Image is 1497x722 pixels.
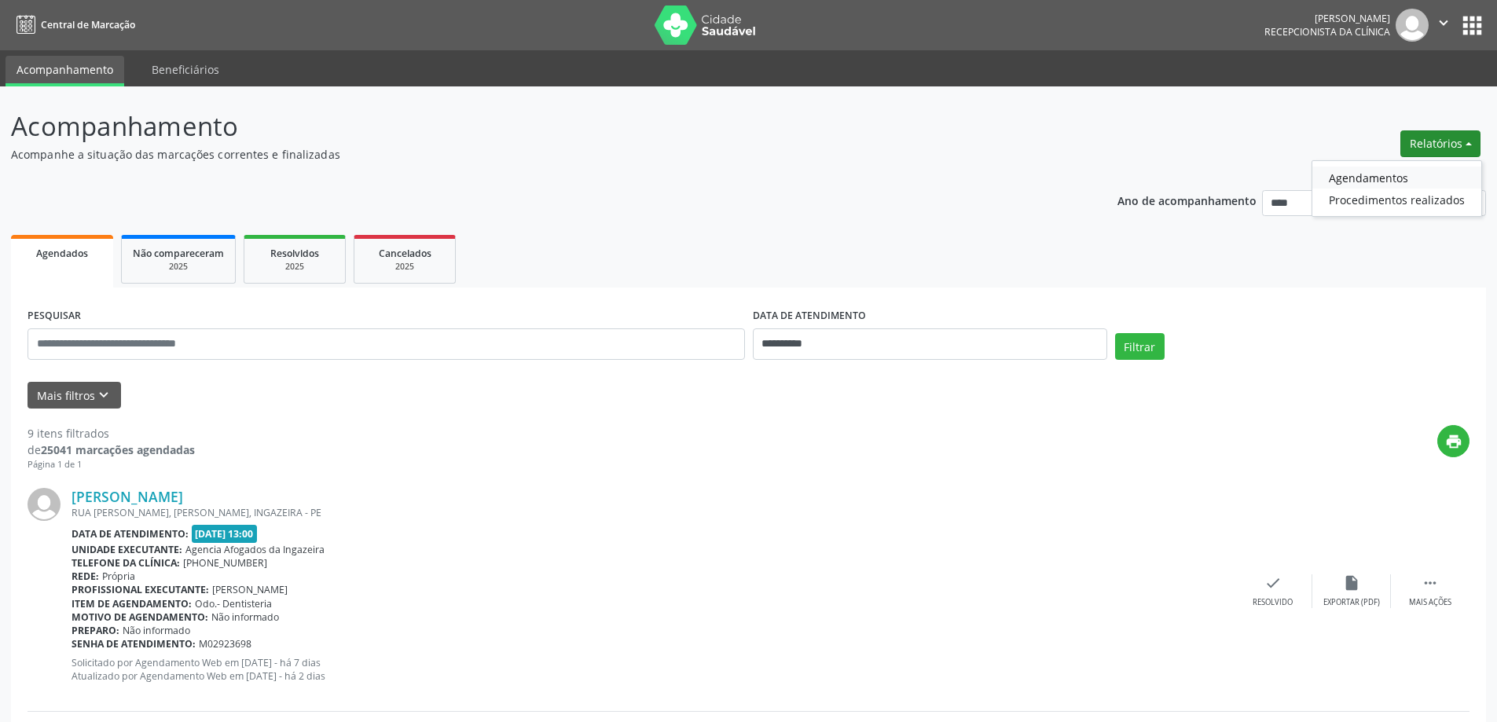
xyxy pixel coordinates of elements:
[195,597,272,610] span: Odo.- Dentisteria
[11,12,135,38] a: Central de Marcação
[28,488,61,521] img: img
[72,624,119,637] b: Preparo:
[1400,130,1480,157] button: Relatórios
[1253,597,1293,608] div: Resolvido
[1312,189,1481,211] a: Procedimentos realizados
[379,247,431,260] span: Cancelados
[11,146,1044,163] p: Acompanhe a situação das marcações correntes e finalizadas
[1445,433,1462,450] i: print
[72,506,1234,519] div: RUA [PERSON_NAME], [PERSON_NAME], INGAZEIRA - PE
[1312,160,1482,217] ul: Relatórios
[72,543,182,556] b: Unidade executante:
[1312,167,1481,189] a: Agendamentos
[1115,333,1165,360] button: Filtrar
[270,247,319,260] span: Resolvidos
[185,543,325,556] span: Agencia Afogados da Ingazeira
[141,56,230,83] a: Beneficiários
[72,570,99,583] b: Rede:
[28,442,195,458] div: de
[1117,190,1257,210] p: Ano de acompanhamento
[133,261,224,273] div: 2025
[1343,574,1360,592] i: insert_drive_file
[1422,574,1439,592] i: 
[28,304,81,328] label: PESQUISAR
[1264,25,1390,38] span: Recepcionista da clínica
[72,610,208,624] b: Motivo de agendamento:
[183,556,267,570] span: [PHONE_NUMBER]
[28,458,195,471] div: Página 1 de 1
[1323,597,1380,608] div: Exportar (PDF)
[753,304,866,328] label: DATA DE ATENDIMENTO
[72,656,1234,683] p: Solicitado por Agendamento Web em [DATE] - há 7 dias Atualizado por Agendamento Web em [DATE] - h...
[1396,9,1429,42] img: img
[255,261,334,273] div: 2025
[72,488,183,505] a: [PERSON_NAME]
[212,583,288,596] span: [PERSON_NAME]
[72,556,180,570] b: Telefone da clínica:
[72,597,192,610] b: Item de agendamento:
[41,18,135,31] span: Central de Marcação
[36,247,88,260] span: Agendados
[1429,9,1458,42] button: 
[102,570,135,583] span: Própria
[123,624,190,637] span: Não informado
[41,442,195,457] strong: 25041 marcações agendadas
[6,56,124,86] a: Acompanhamento
[1435,14,1452,31] i: 
[1437,425,1469,457] button: print
[28,425,195,442] div: 9 itens filtrados
[133,247,224,260] span: Não compareceram
[72,527,189,541] b: Data de atendimento:
[192,525,258,543] span: [DATE] 13:00
[72,583,209,596] b: Profissional executante:
[199,637,251,651] span: M02923698
[28,382,121,409] button: Mais filtroskeyboard_arrow_down
[95,387,112,404] i: keyboard_arrow_down
[1458,12,1486,39] button: apps
[365,261,444,273] div: 2025
[1409,597,1451,608] div: Mais ações
[1264,12,1390,25] div: [PERSON_NAME]
[211,610,279,624] span: Não informado
[11,107,1044,146] p: Acompanhamento
[1264,574,1282,592] i: check
[72,637,196,651] b: Senha de atendimento:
